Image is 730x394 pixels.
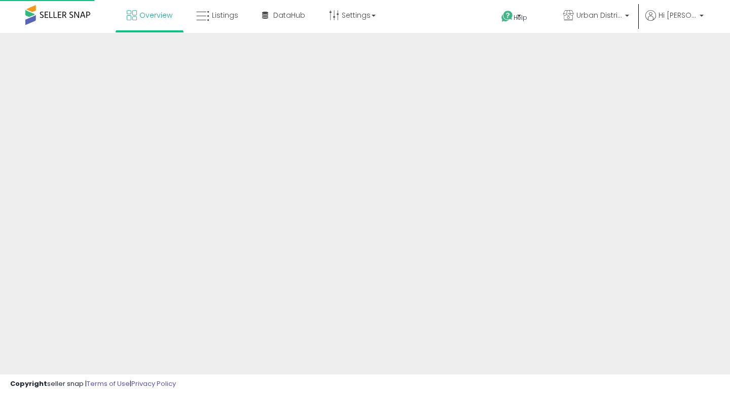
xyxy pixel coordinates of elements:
[131,379,176,388] a: Privacy Policy
[514,13,527,22] span: Help
[87,379,130,388] a: Terms of Use
[139,10,172,20] span: Overview
[493,3,547,33] a: Help
[576,10,622,20] span: Urban Distribution Group
[10,379,176,389] div: seller snap | |
[501,10,514,23] i: Get Help
[212,10,238,20] span: Listings
[10,379,47,388] strong: Copyright
[645,10,704,33] a: Hi [PERSON_NAME]
[273,10,305,20] span: DataHub
[659,10,697,20] span: Hi [PERSON_NAME]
